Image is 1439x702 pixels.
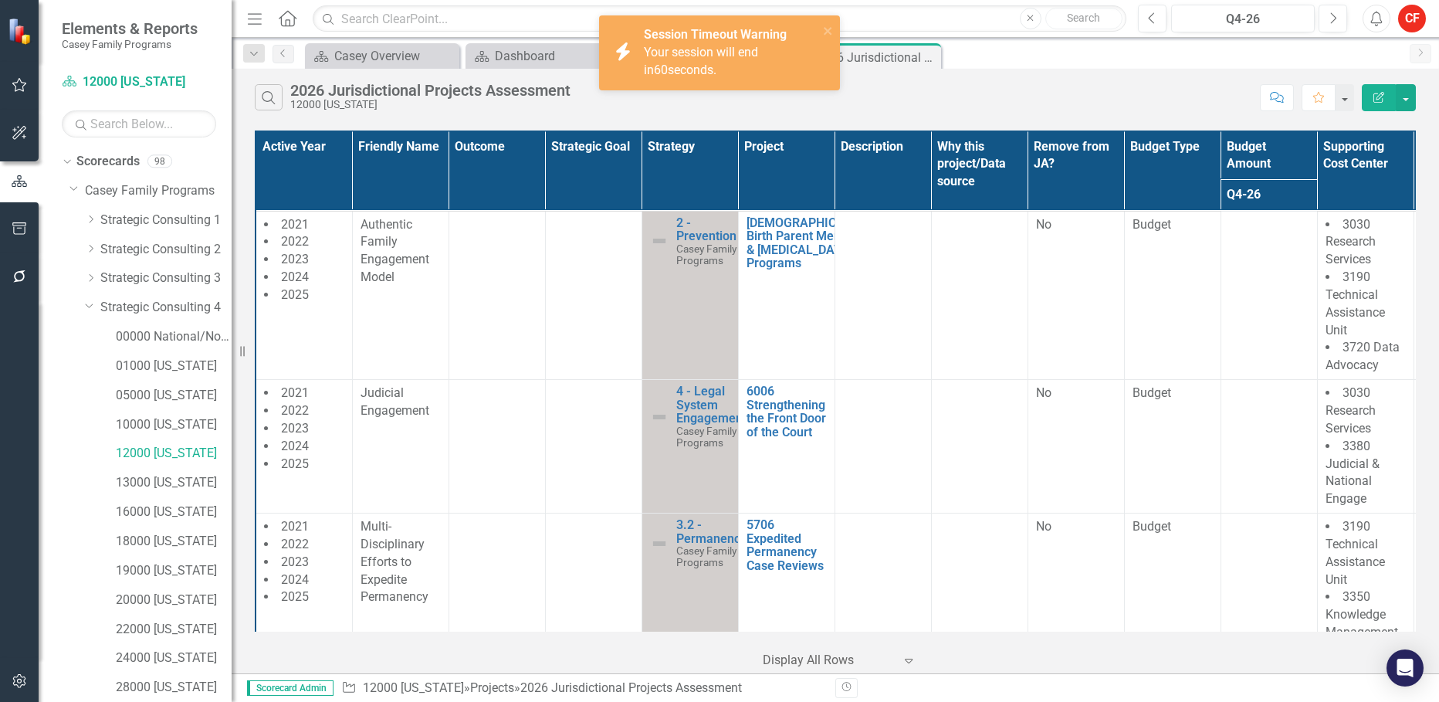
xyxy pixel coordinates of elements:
[644,45,758,77] span: Your session will end in seconds.
[256,211,352,380] td: Double-Click to Edit
[116,504,232,521] a: 16000 [US_STATE]
[363,680,464,695] a: 12000 [US_STATE]
[281,572,309,587] span: 2024
[654,63,668,77] span: 60
[1317,211,1414,380] td: Double-Click to Edit
[1387,649,1424,687] div: Open Intercom Messenger
[931,380,1028,514] td: Double-Click to Edit
[747,518,827,572] a: 5706 Expedited Permanency Case Reviews
[1326,217,1376,267] span: 3030 Research Services
[1133,518,1213,536] span: Budget
[676,216,736,243] a: 2 - Prevention
[676,242,736,266] span: Casey Family Programs
[1133,385,1213,402] span: Budget
[281,252,309,266] span: 2023
[116,621,232,639] a: 22000 [US_STATE]
[1036,385,1051,400] span: No
[281,403,309,418] span: 2022
[650,408,669,426] img: Not Defined
[545,380,642,514] td: Double-Click to Edit
[676,425,736,449] span: Casey Family Programs
[361,519,428,604] span: Multi-Disciplinary Efforts to Expedite Permanency
[281,385,309,400] span: 2021
[1326,385,1376,436] span: 3030 Research Services
[100,270,232,287] a: Strategic Consulting 3
[85,182,232,200] a: Casey Family Programs
[352,380,449,514] td: Double-Click to Edit
[116,416,232,434] a: 10000 [US_STATE]
[116,387,232,405] a: 05000 [US_STATE]
[247,680,334,696] span: Scorecard Admin
[116,562,232,580] a: 19000 [US_STATE]
[116,533,232,551] a: 18000 [US_STATE]
[281,537,309,551] span: 2022
[642,380,738,514] td: Double-Click to Edit Right Click for Context Menu
[816,48,937,67] div: 2026 Jurisdictional Projects Assessment
[1124,211,1221,380] td: Double-Click to Edit
[823,22,834,39] button: close
[361,385,429,418] span: Judicial Engagement
[281,234,309,249] span: 2022
[545,211,642,380] td: Double-Click to Edit
[313,5,1126,32] input: Search ClearPoint...
[1326,519,1385,587] span: 3190 Technical Assistance Unit
[835,211,931,380] td: Double-Click to Edit
[931,211,1028,380] td: Double-Click to Edit
[676,544,736,568] span: Casey Family Programs
[1028,380,1124,514] td: Double-Click to Edit
[281,439,309,453] span: 2024
[1036,217,1051,232] span: No
[738,380,835,514] td: Double-Click to Edit Right Click for Context Menu
[352,211,449,380] td: Double-Click to Edit
[650,534,669,553] img: Not Defined
[100,212,232,229] a: Strategic Consulting 1
[116,679,232,697] a: 28000 [US_STATE]
[676,385,747,426] a: 4 - Legal System Engagement
[281,456,309,471] span: 2025
[116,592,232,609] a: 20000 [US_STATE]
[62,38,198,50] small: Casey Family Programs
[449,211,545,380] td: Double-Click to Edit
[1221,211,1317,380] td: Double-Click to Edit
[470,680,514,695] a: Projects
[650,232,669,250] img: Not Defined
[290,99,571,110] div: 12000 [US_STATE]
[281,554,309,569] span: 2023
[116,474,232,492] a: 13000 [US_STATE]
[676,518,747,545] a: 3.2 - Permanency
[1326,270,1385,337] span: 3190 Technical Assistance Unit
[835,380,931,514] td: Double-Click to Edit
[116,328,232,346] a: 00000 National/No Jurisdiction (SC4)
[62,19,198,38] span: Elements & Reports
[644,27,787,42] strong: Session Timeout Warning
[1317,380,1414,514] td: Double-Click to Edit
[1326,589,1398,639] span: 3350 Knowledge Management
[1326,340,1400,372] span: 3720 Data Advocacy
[256,380,352,514] td: Double-Click to Edit
[281,589,309,604] span: 2025
[1124,380,1221,514] td: Double-Click to Edit
[469,46,616,66] a: Dashboard
[1028,211,1124,380] td: Double-Click to Edit
[281,421,309,436] span: 2023
[334,46,455,66] div: Casey Overview
[449,380,545,514] td: Double-Click to Edit
[62,73,216,91] a: 12000 [US_STATE]
[1398,5,1426,32] button: CF
[1067,12,1100,24] span: Search
[100,299,232,317] a: Strategic Consulting 4
[116,445,232,463] a: 12000 [US_STATE]
[1221,380,1317,514] td: Double-Click to Edit
[341,680,824,697] div: » »
[76,153,140,171] a: Scorecards
[116,358,232,375] a: 01000 [US_STATE]
[520,680,742,695] div: 2026 Jurisdictional Projects Assessment
[1326,439,1380,507] span: 3380 Judicial & National Engage
[361,217,429,285] span: Authentic Family Engagement Model
[100,241,232,259] a: Strategic Consulting 2
[642,211,738,380] td: Double-Click to Edit Right Click for Context Menu
[747,385,827,439] a: 6006 Strengthening the Front Door of the Court
[495,46,616,66] div: Dashboard
[1036,519,1051,534] span: No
